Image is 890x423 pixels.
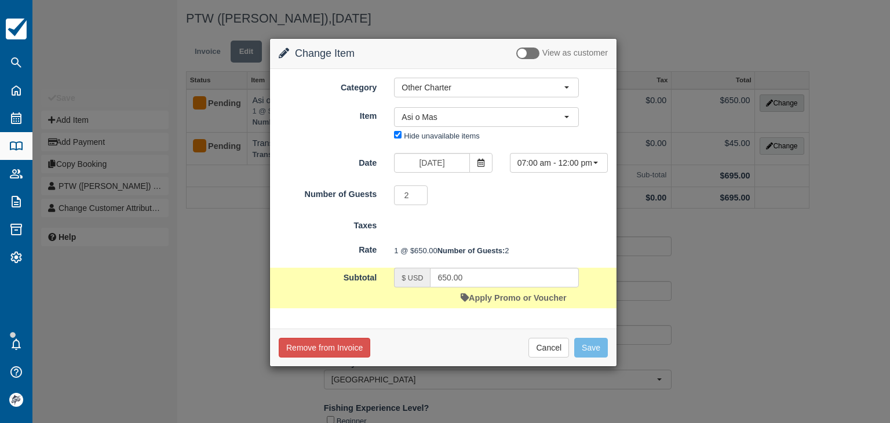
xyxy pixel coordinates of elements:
[394,107,579,127] button: Asi o Mas
[394,185,428,205] input: Number of Guests
[528,338,569,358] button: Cancel
[270,153,385,169] label: Date
[402,274,423,282] small: $ USD
[402,82,564,93] span: Other Charter
[404,132,479,140] label: Hide unavailable items
[385,241,617,260] div: 1 @ $650.00 2
[517,157,593,169] span: 07:00 am - 12:00 pm
[461,293,566,302] a: Apply Promo or Voucher
[270,184,385,200] label: Number of Guests
[270,240,385,256] label: Rate
[270,216,385,232] label: Taxes
[279,338,370,358] button: Remove from Invoice
[510,153,608,173] button: 07:00 am - 12:00 pm
[270,268,385,284] label: Subtotal
[542,49,608,58] span: View as customer
[437,246,505,255] strong: Number of Guests
[574,338,608,358] button: Save
[270,106,385,122] label: Item
[270,78,385,94] label: Category
[402,111,564,123] span: Asi o Mas
[295,48,355,59] span: Change Item
[394,78,579,97] button: Other Charter
[9,393,23,407] img: avatar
